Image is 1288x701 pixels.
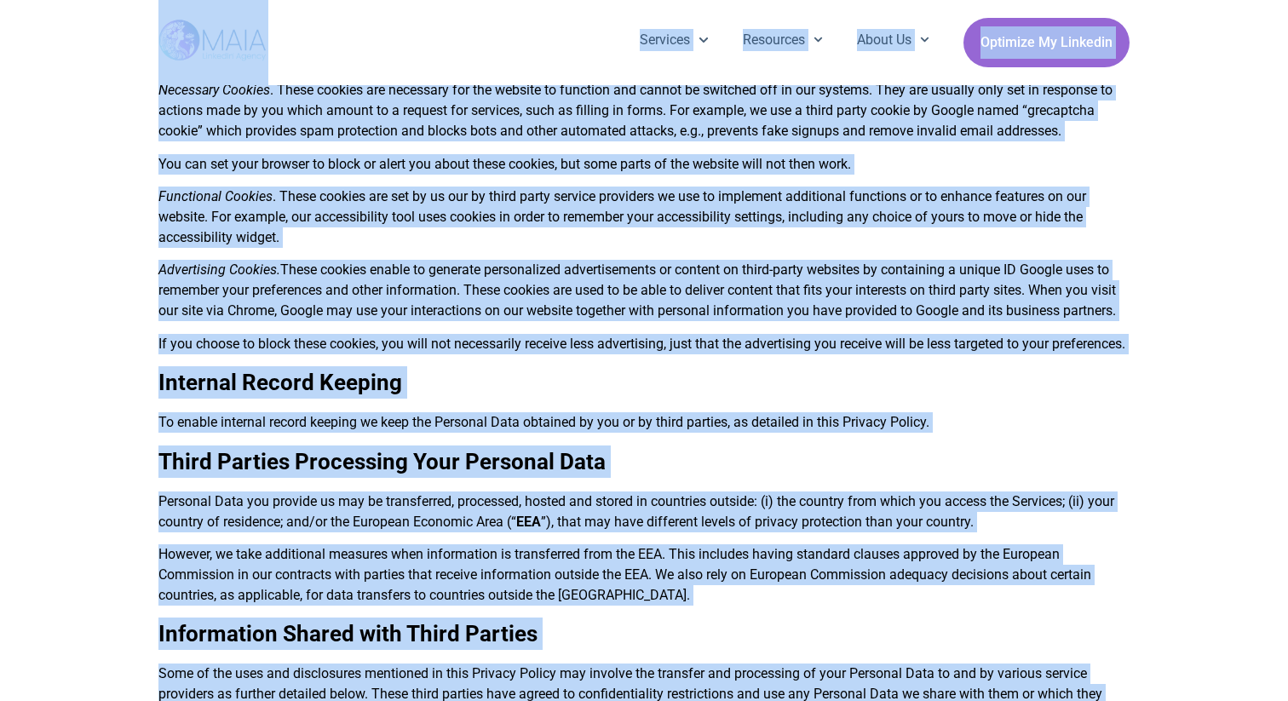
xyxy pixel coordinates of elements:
i: Functional Cookies [158,188,273,204]
nav: Menu [623,18,946,62]
a: Services [623,18,725,62]
b: EEA [516,514,541,530]
a: Resources [726,18,840,62]
p: . These cookies are necessary for the website to function and cannot be switched off in our syste... [158,80,1130,141]
p: These cookies enable to generate personalized advertisements or content on third-party websites b... [158,260,1130,321]
p: If you choose to block these cookies, you will not necessarily receive less advertising, just tha... [158,334,1130,354]
p: However, we take additional measures when information is transferred from the EEA. This includes ... [158,544,1130,606]
i: Advertising Cookies. [158,261,280,278]
b: Third Parties Processing Your Personal Data [158,449,606,474]
b: Information Shared with Third Parties [158,621,538,646]
p: To enable internal record keeping we keep the Personal Data obtained by you or by third parties, ... [158,412,1130,433]
p: Personal Data you provide us may be transferred, processed, hosted and stored in countries outsid... [158,491,1130,532]
p: . These cookies are set by us our by third party service providers we use to implement additional... [158,187,1130,248]
a: About Us [840,18,946,62]
p: You can set your browser to block or alert you about these cookies, but some parts of the website... [158,154,1130,175]
b: Internal Record Keeping [158,370,402,395]
span: Optimize My Linkedin [980,26,1113,59]
i: Necessary Cookies [158,82,270,98]
a: Optimize My Linkedin [963,18,1130,67]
